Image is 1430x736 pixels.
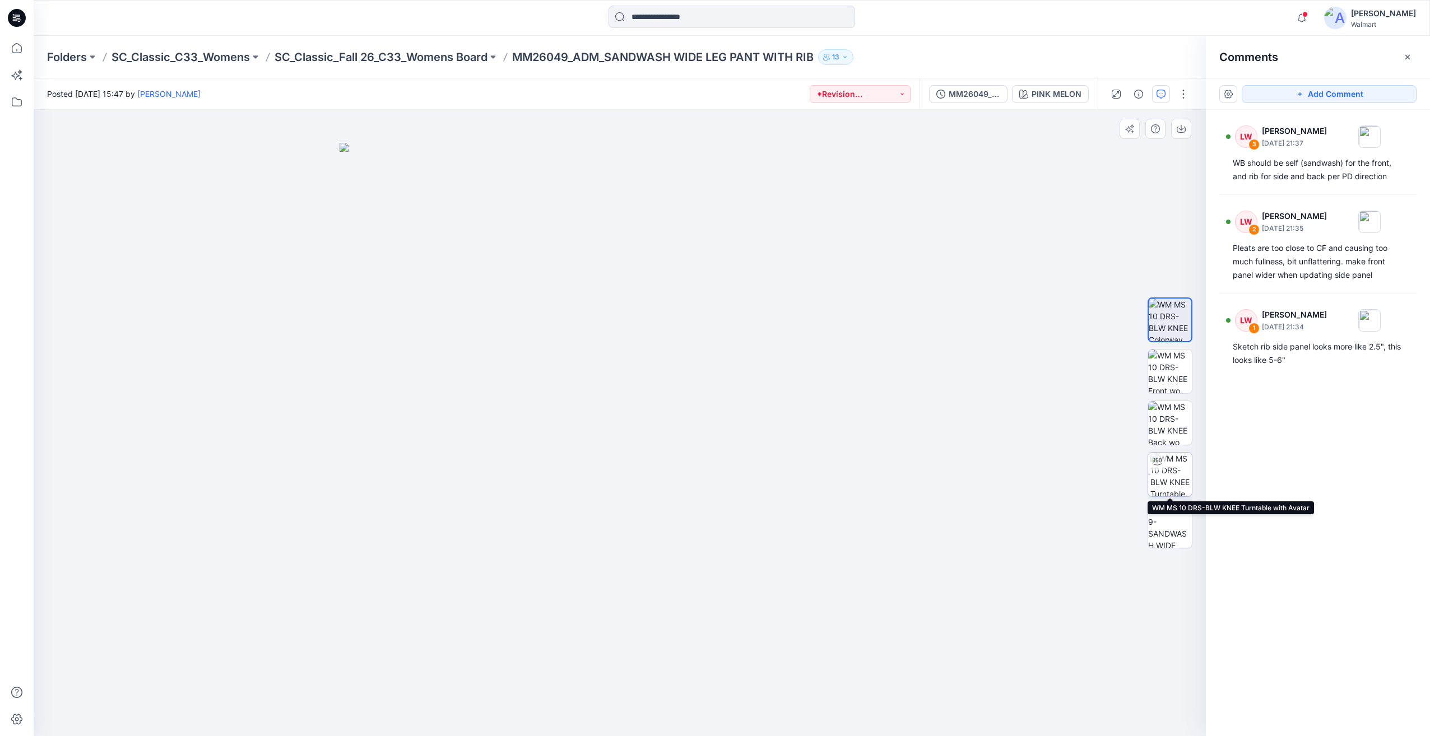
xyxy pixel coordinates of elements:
[340,143,900,736] img: eyJhbGciOiJIUzI1NiIsImtpZCI6IjAiLCJzbHQiOiJzZXMiLCJ0eXAiOiJKV1QifQ.eyJkYXRhIjp7InR5cGUiOiJzdG9yYW...
[47,88,201,100] span: Posted [DATE] 15:47 by
[137,89,201,99] a: [PERSON_NAME]
[275,49,487,65] a: SC_Classic_Fall 26_C33_Womens Board
[512,49,814,65] p: MM26049_ADM_SANDWASH WIDE LEG PANT WITH RIB
[1242,85,1417,103] button: Add Comment
[1148,504,1192,548] img: MM26049-SANDWASH WIDE LEG PANT WITH RIB_compressed
[1235,125,1257,148] div: LW
[1233,156,1403,183] div: WB should be self (sandwash) for the front, and rib for side and back per PD direction
[929,85,1007,103] button: MM26049_ADM_SANDWASH WIDE LEG PANT WITH RIB (1)
[1262,223,1327,234] p: [DATE] 21:35
[1148,350,1192,393] img: WM MS 10 DRS-BLW KNEE Front wo Avatar
[1148,401,1192,445] img: WM MS 10 DRS-BLW KNEE Back wo Avatar
[1233,340,1403,367] div: Sketch rib side panel looks more like 2.5", this looks like 5-6"
[1248,139,1260,150] div: 3
[1235,309,1257,332] div: LW
[818,49,853,65] button: 13
[1262,322,1327,333] p: [DATE] 21:34
[1262,308,1327,322] p: [PERSON_NAME]
[1351,7,1416,20] div: [PERSON_NAME]
[47,49,87,65] a: Folders
[1248,224,1260,235] div: 2
[949,88,1000,100] div: MM26049_ADM_SANDWASH WIDE LEG PANT WITH RIB (1)
[1219,50,1278,64] h2: Comments
[1235,211,1257,233] div: LW
[1262,124,1327,138] p: [PERSON_NAME]
[1130,85,1148,103] button: Details
[1351,20,1416,29] div: Walmart
[1149,299,1191,341] img: WM MS 10 DRS-BLW KNEE Colorway wo Avatar
[1324,7,1347,29] img: avatar
[112,49,250,65] a: SC_Classic_C33_Womens
[1262,138,1327,149] p: [DATE] 21:37
[1150,453,1192,496] img: WM MS 10 DRS-BLW KNEE Turntable with Avatar
[1262,209,1327,223] p: [PERSON_NAME]
[1012,85,1089,103] button: PINK MELON
[1032,88,1081,100] div: PINK MELON
[1248,323,1260,334] div: 1
[832,51,839,63] p: 13
[1233,241,1403,282] div: Pleats are too close to CF and causing too much fullness, bit unflattering. make front panel wide...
